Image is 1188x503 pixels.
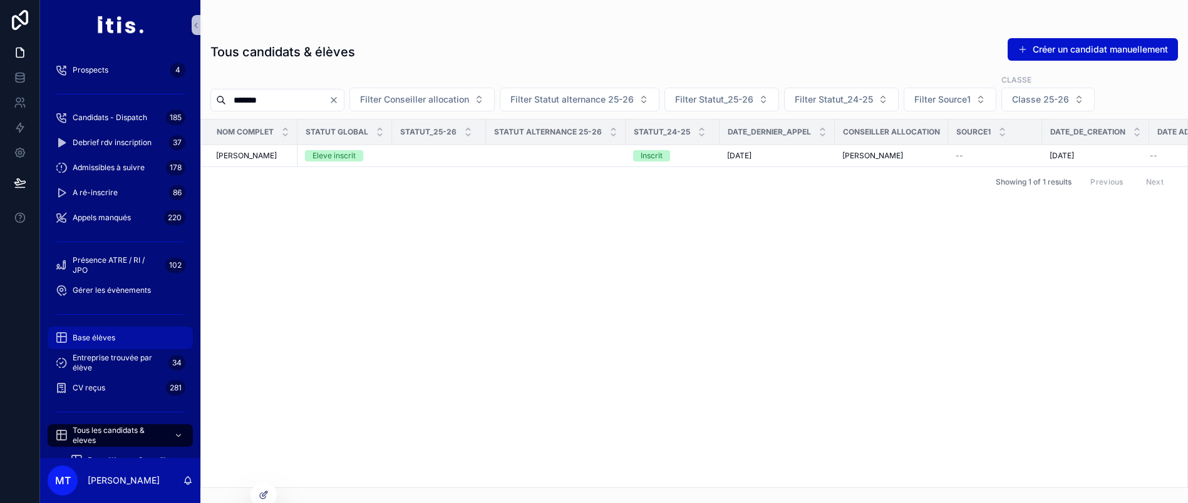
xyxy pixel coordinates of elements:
a: Base élèves - Conseillers [63,449,193,472]
div: 178 [166,160,185,175]
div: Eleve inscrit [312,150,356,161]
span: Classe 25-26 [1012,93,1069,106]
p: [PERSON_NAME] [88,474,160,487]
a: -- [956,151,1035,161]
span: Statut_25-26 [400,127,457,137]
a: Prospects4 [48,59,193,81]
span: Base élèves - Conseillers [88,455,177,465]
a: CV reçus281 [48,377,193,399]
div: 34 [168,355,185,370]
span: Statut global [306,127,368,137]
a: Entreprise trouvée par élève34 [48,352,193,374]
span: Filter Statut_25-26 [675,93,753,106]
span: Nom complet [217,127,274,137]
div: 185 [166,110,185,125]
span: -- [1150,151,1157,161]
span: A ré-inscrire [73,188,118,198]
span: [PERSON_NAME] [216,151,277,161]
div: scrollable content [40,50,200,458]
button: Select Button [664,88,779,111]
span: Statut_24-25 [634,127,690,137]
span: Candidats - Dispatch [73,113,147,123]
div: 86 [169,185,185,200]
button: Select Button [349,88,495,111]
span: Gérer les évènements [73,285,151,295]
a: Présence ATRE / RI / JPO102 [48,254,193,277]
div: 102 [165,258,185,273]
img: App logo [96,15,143,35]
span: [PERSON_NAME] [842,151,903,161]
span: Statut alternance 25-26 [494,127,602,137]
span: [DATE] [1050,151,1074,161]
button: Créer un candidat manuellement [1008,38,1178,61]
span: Admissibles à suivre [73,163,145,173]
a: Candidats - Dispatch185 [48,106,193,129]
a: Admissibles à suivre178 [48,156,193,179]
a: Tous les candidats & eleves [48,424,193,447]
div: 220 [164,210,185,225]
button: Clear [329,95,344,105]
span: Tous les candidats & eleves [73,425,164,445]
span: Appels manqués [73,213,131,223]
span: Source1 [956,127,991,137]
h1: Tous candidats & élèves [210,43,355,61]
a: Eleve inscrit [305,150,385,161]
span: Base élèves [73,333,115,343]
span: Filter Statut alternance 25-26 [510,93,634,106]
span: Prospects [73,65,108,75]
a: [PERSON_NAME] [216,151,290,161]
div: Inscrit [641,150,663,161]
a: [PERSON_NAME] [842,151,941,161]
a: A ré-inscrire86 [48,181,193,204]
span: [DATE] [727,151,752,161]
span: Présence ATRE / RI / JPO [73,255,160,275]
span: Filter Statut_24-25 [795,93,873,106]
span: MT [55,473,71,488]
span: Filter Source1 [914,93,971,106]
button: Select Button [500,88,659,111]
a: Debrief rdv inscription37 [48,131,193,154]
span: Showing 1 of 1 results [996,177,1072,187]
button: Select Button [1001,88,1095,111]
a: Inscrit [633,150,712,161]
a: Base élèves [48,327,193,349]
div: 281 [166,380,185,395]
a: [DATE] [727,151,827,161]
span: Filter Conseiller allocation [360,93,469,106]
span: Conseiller allocation [843,127,940,137]
span: Debrief rdv inscription [73,138,152,148]
div: 37 [169,135,185,150]
a: [DATE] [1050,151,1142,161]
a: Appels manqués220 [48,206,193,229]
span: CV reçus [73,383,105,393]
button: Select Button [784,88,899,111]
button: Select Button [904,88,996,111]
span: Date_de_creation [1050,127,1125,137]
span: Date_dernier_appel [728,127,811,137]
label: Classe [1001,74,1031,85]
a: Gérer les évènements [48,279,193,302]
span: -- [956,151,963,161]
div: 4 [170,63,185,78]
span: Entreprise trouvée par élève [73,353,163,373]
